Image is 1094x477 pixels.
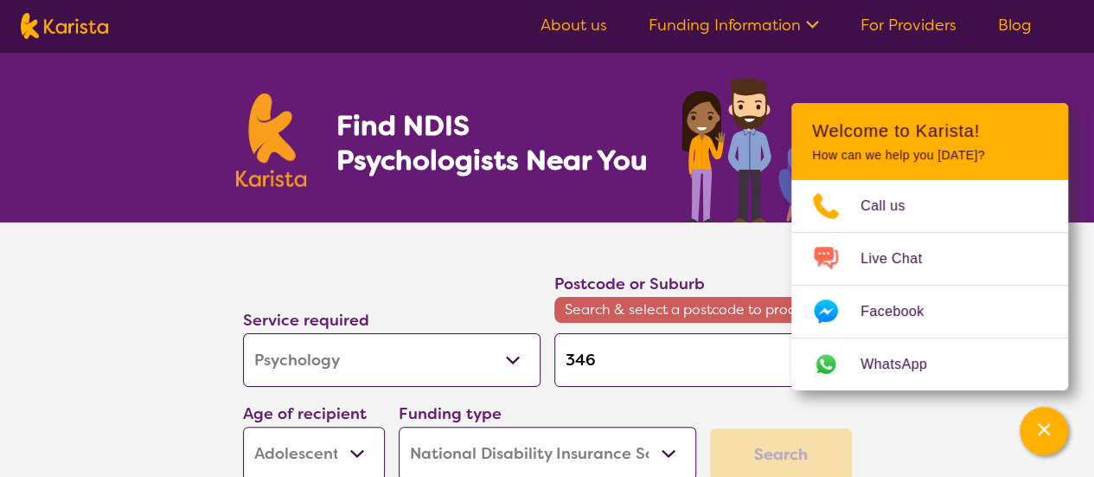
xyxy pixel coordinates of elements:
[860,246,943,272] span: Live Chat
[791,103,1068,390] div: Channel Menu
[860,15,956,35] a: For Providers
[1020,407,1068,455] button: Channel Menu
[860,299,944,325] span: Facebook
[860,193,926,219] span: Call us
[399,403,502,424] label: Funding type
[21,13,108,39] img: Karista logo
[812,148,1047,163] p: How can we help you [DATE]?
[236,93,307,187] img: Karista logo
[649,15,819,35] a: Funding Information
[675,71,859,222] img: psychology
[554,297,852,323] span: Search & select a postcode to proceed
[554,274,705,294] label: Postcode or Suburb
[336,108,656,177] h1: Find NDIS Psychologists Near You
[998,15,1032,35] a: Blog
[812,120,1047,141] h2: Welcome to Karista!
[541,15,607,35] a: About us
[243,403,367,424] label: Age of recipient
[243,310,369,331] label: Service required
[791,180,1068,390] ul: Choose channel
[554,333,852,387] input: Type
[791,338,1068,390] a: Web link opens in a new tab.
[860,351,948,377] span: WhatsApp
